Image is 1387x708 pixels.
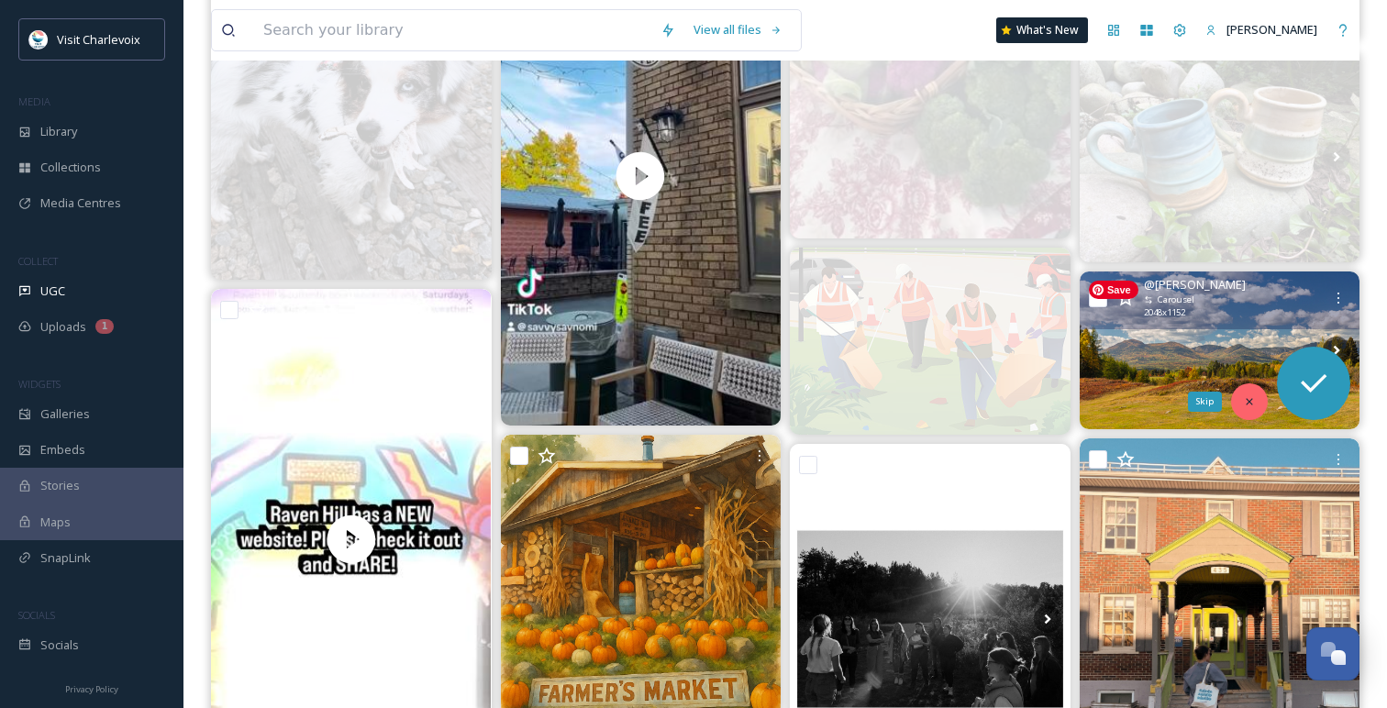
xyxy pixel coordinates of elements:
[95,319,114,334] div: 1
[1306,627,1359,680] button: Open Chat
[57,31,140,48] span: Visit Charlevoix
[40,441,85,459] span: Embeds
[1089,281,1138,299] span: Save
[65,683,118,695] span: Privacy Policy
[1158,293,1194,306] span: Carousel
[1144,276,1246,293] span: @ [PERSON_NAME]
[1226,21,1317,38] span: [PERSON_NAME]
[1196,12,1326,48] a: [PERSON_NAME]
[684,12,792,48] a: View all files
[29,30,48,49] img: Visit-Charlevoix_Logo.jpg
[40,194,121,212] span: Media Centres
[40,159,101,176] span: Collections
[40,405,90,423] span: Galleries
[40,318,86,336] span: Uploads
[1188,392,1222,412] div: Skip
[254,10,651,50] input: Search your library
[40,282,65,300] span: UGC
[40,549,91,567] span: SnapLink
[790,248,1071,435] img: Did you know our club participates in the Adopt a Highway clean up program? Each fall, an all vol...
[1080,271,1360,429] img: La route des montagnes! #automne🍂 #automne #autumn #autumnal #forest #colors #foret #couleurs #au...
[18,254,58,268] span: COLLECT
[18,608,55,622] span: SOCIALS
[40,123,77,140] span: Library
[18,94,50,108] span: MEDIA
[40,477,80,494] span: Stories
[40,636,79,654] span: Socials
[18,377,61,391] span: WIDGETS
[1080,51,1360,261] img: ATTENTION happytrollcvx COTTAGE POTTERY Stoneware Painters…your beautiful pottery is ready for pi...
[65,677,118,699] a: Privacy Policy
[40,514,71,531] span: Maps
[1144,306,1185,319] span: 2048 x 1152
[996,17,1088,43] a: What's New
